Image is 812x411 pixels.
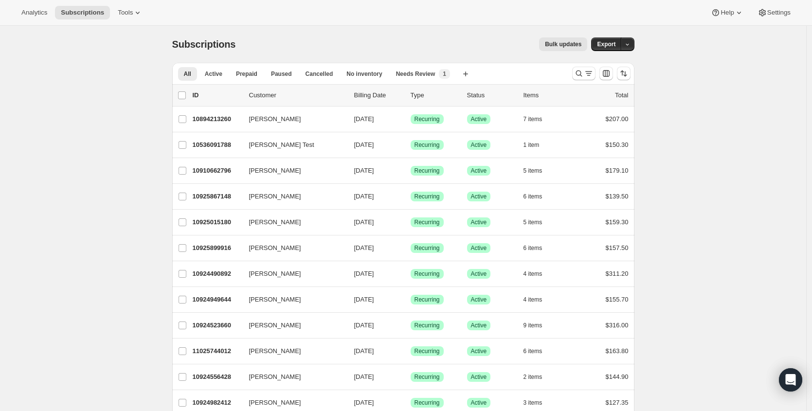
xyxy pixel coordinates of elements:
[193,90,629,100] div: IDCustomerBilling DateTypeStatusItemsTotal
[354,270,374,277] span: [DATE]
[591,37,621,51] button: Export
[354,141,374,148] span: [DATE]
[415,193,440,200] span: Recurring
[193,166,241,176] p: 10910662796
[523,267,553,281] button: 4 items
[249,295,301,304] span: [PERSON_NAME]
[606,141,629,148] span: $150.30
[523,193,542,200] span: 6 items
[467,90,516,100] p: Status
[243,214,341,230] button: [PERSON_NAME]
[752,6,796,19] button: Settings
[172,39,236,50] span: Subscriptions
[249,321,301,330] span: [PERSON_NAME]
[16,6,53,19] button: Analytics
[193,112,629,126] div: 10894213260[PERSON_NAME][DATE]SuccessRecurringSuccessActive7 items$207.00
[193,192,241,201] p: 10925867148
[55,6,110,19] button: Subscriptions
[193,398,241,408] p: 10924982412
[471,373,487,381] span: Active
[193,217,241,227] p: 10925015180
[415,322,440,329] span: Recurring
[249,269,301,279] span: [PERSON_NAME]
[523,347,542,355] span: 6 items
[354,373,374,380] span: [DATE]
[523,396,553,410] button: 3 items
[118,9,133,17] span: Tools
[471,296,487,304] span: Active
[415,167,440,175] span: Recurring
[523,241,553,255] button: 6 items
[415,399,440,407] span: Recurring
[193,319,629,332] div: 10924523660[PERSON_NAME][DATE]SuccessRecurringSuccessActive9 items$316.00
[523,293,553,306] button: 4 items
[249,217,301,227] span: [PERSON_NAME]
[471,347,487,355] span: Active
[193,90,241,100] p: ID
[306,70,333,78] span: Cancelled
[249,114,301,124] span: [PERSON_NAME]
[411,90,459,100] div: Type
[523,319,553,332] button: 9 items
[193,164,629,178] div: 10910662796[PERSON_NAME][DATE]SuccessRecurringSuccessActive5 items$179.10
[523,373,542,381] span: 2 items
[617,67,631,80] button: Sort the results
[606,296,629,303] span: $155.70
[606,373,629,380] span: $144.90
[354,322,374,329] span: [DATE]
[606,218,629,226] span: $159.30
[415,115,440,123] span: Recurring
[249,243,301,253] span: [PERSON_NAME]
[243,369,341,385] button: [PERSON_NAME]
[767,9,791,17] span: Settings
[523,322,542,329] span: 9 items
[243,189,341,204] button: [PERSON_NAME]
[523,190,553,203] button: 6 items
[193,396,629,410] div: 10924982412[PERSON_NAME][DATE]SuccessRecurringSuccessActive3 items$127.35
[471,270,487,278] span: Active
[193,241,629,255] div: 10925899916[PERSON_NAME][DATE]SuccessRecurringSuccessActive6 items$157.50
[193,114,241,124] p: 10894213260
[615,90,628,100] p: Total
[471,399,487,407] span: Active
[458,67,473,81] button: Create new view
[354,167,374,174] span: [DATE]
[193,140,241,150] p: 10536091788
[523,344,553,358] button: 6 items
[346,70,382,78] span: No inventory
[415,347,440,355] span: Recurring
[243,318,341,333] button: [PERSON_NAME]
[471,322,487,329] span: Active
[471,167,487,175] span: Active
[354,296,374,303] span: [DATE]
[471,218,487,226] span: Active
[243,343,341,359] button: [PERSON_NAME]
[243,111,341,127] button: [PERSON_NAME]
[443,70,446,78] span: 1
[354,399,374,406] span: [DATE]
[545,40,581,48] span: Bulk updates
[523,370,553,384] button: 2 items
[354,218,374,226] span: [DATE]
[243,292,341,307] button: [PERSON_NAME]
[249,346,301,356] span: [PERSON_NAME]
[249,140,314,150] span: [PERSON_NAME] Test
[193,346,241,356] p: 11025744012
[606,270,629,277] span: $311.20
[523,138,550,152] button: 1 item
[471,244,487,252] span: Active
[193,190,629,203] div: 10925867148[PERSON_NAME][DATE]SuccessRecurringSuccessActive6 items$139.50
[539,37,587,51] button: Bulk updates
[471,115,487,123] span: Active
[415,296,440,304] span: Recurring
[471,141,487,149] span: Active
[112,6,148,19] button: Tools
[184,70,191,78] span: All
[249,90,346,100] p: Customer
[606,167,629,174] span: $179.10
[243,266,341,282] button: [PERSON_NAME]
[193,321,241,330] p: 10924523660
[705,6,749,19] button: Help
[523,244,542,252] span: 6 items
[193,269,241,279] p: 10924490892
